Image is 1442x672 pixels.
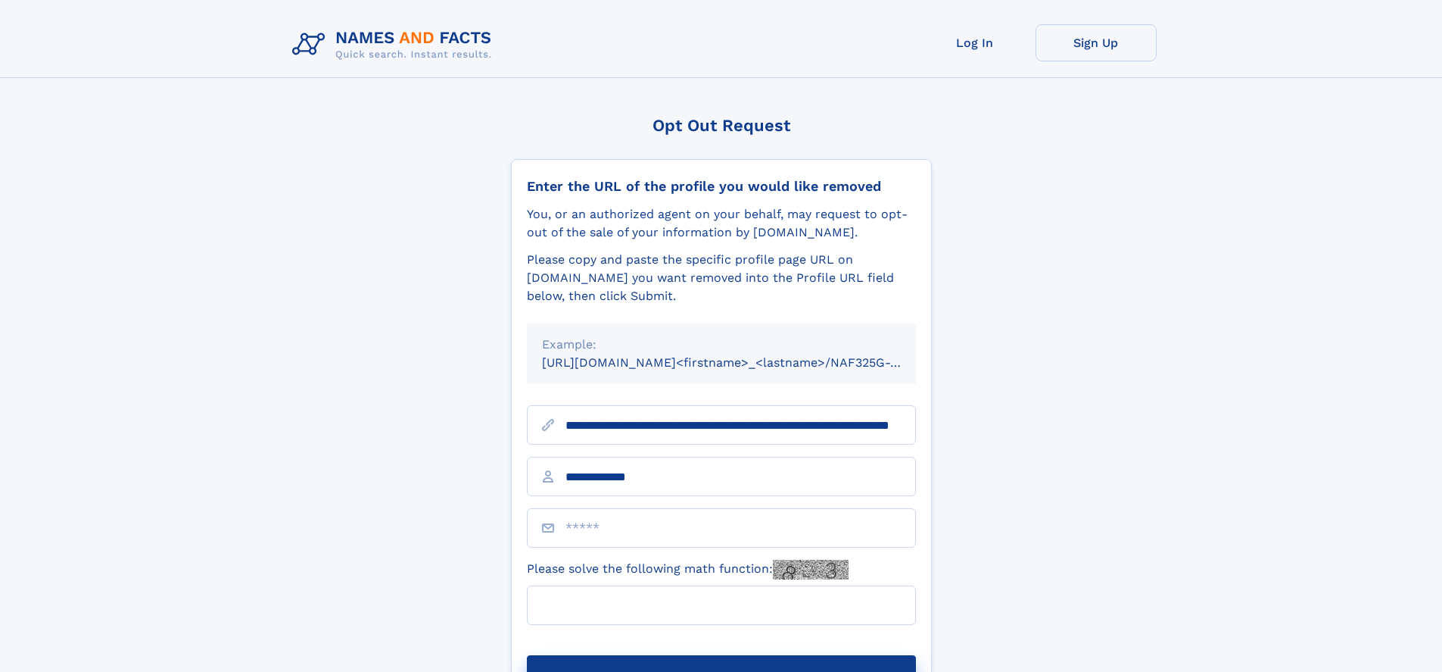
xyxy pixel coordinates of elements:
small: [URL][DOMAIN_NAME]<firstname>_<lastname>/NAF325G-xxxxxxxx [542,355,945,370]
label: Please solve the following math function: [527,560,849,580]
div: Opt Out Request [511,116,932,135]
a: Log In [914,24,1036,61]
div: You, or an authorized agent on your behalf, may request to opt-out of the sale of your informatio... [527,205,916,242]
div: Please copy and paste the specific profile page URL on [DOMAIN_NAME] you want removed into the Pr... [527,251,916,305]
img: Logo Names and Facts [286,24,504,65]
div: Example: [542,336,901,354]
a: Sign Up [1036,24,1157,61]
div: Enter the URL of the profile you would like removed [527,178,916,195]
